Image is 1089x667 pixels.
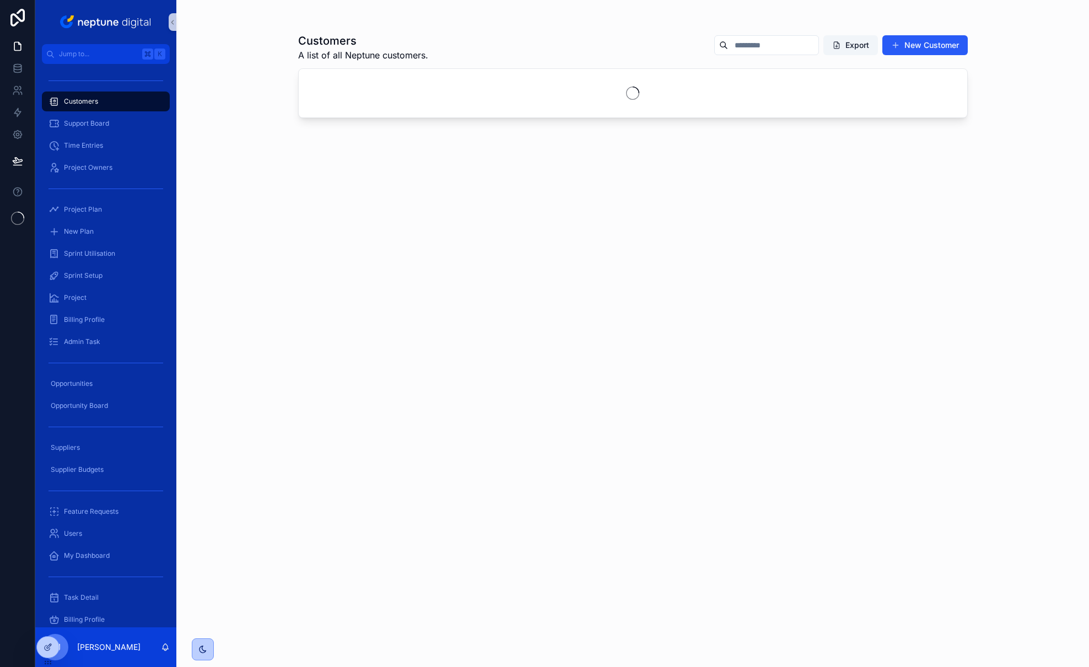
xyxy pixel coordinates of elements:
span: Project [64,293,87,302]
a: Support Board [42,114,170,133]
span: Opportunity Board [51,401,108,410]
div: scrollable content [35,64,176,627]
a: Sprint Setup [42,266,170,286]
span: Sprint Setup [64,271,103,280]
a: Task Detail [42,588,170,607]
span: A list of all Neptune customers. [298,49,428,62]
a: Customers [42,92,170,111]
a: Project [42,288,170,308]
a: Billing Profile [42,610,170,630]
span: Suppliers [51,443,80,452]
img: App logo [58,13,154,31]
span: Time Entries [64,141,103,150]
span: Jump to... [59,50,138,58]
a: Time Entries [42,136,170,155]
a: Sprint Utilisation [42,244,170,263]
span: Opportunities [51,379,93,388]
button: New Customer [882,35,968,55]
span: Project Owners [64,163,112,172]
span: Customers [64,97,98,106]
a: My Dashboard [42,546,170,566]
span: New Plan [64,227,94,236]
a: Opportunity Board [42,396,170,416]
a: Project Owners [42,158,170,177]
span: Support Board [64,119,109,128]
h1: Customers [298,33,428,49]
span: Supplier Budgets [51,465,104,474]
span: Billing Profile [64,615,105,624]
span: Feature Requests [64,507,118,516]
button: Export [823,35,878,55]
span: Billing Profile [64,315,105,324]
span: Project Plan [64,205,102,214]
p: [PERSON_NAME] [77,642,141,653]
span: Task Detail [64,593,99,602]
button: Jump to...K [42,44,170,64]
a: Feature Requests [42,502,170,521]
a: Admin Task [42,332,170,352]
a: Opportunities [42,374,170,394]
a: Project Plan [42,200,170,219]
a: Users [42,524,170,544]
span: K [155,50,164,58]
a: Supplier Budgets [42,460,170,480]
span: Sprint Utilisation [64,249,115,258]
a: Billing Profile [42,310,170,330]
span: My Dashboard [64,551,110,560]
a: Suppliers [42,438,170,458]
span: Users [64,529,82,538]
span: Admin Task [64,337,100,346]
a: New Plan [42,222,170,241]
